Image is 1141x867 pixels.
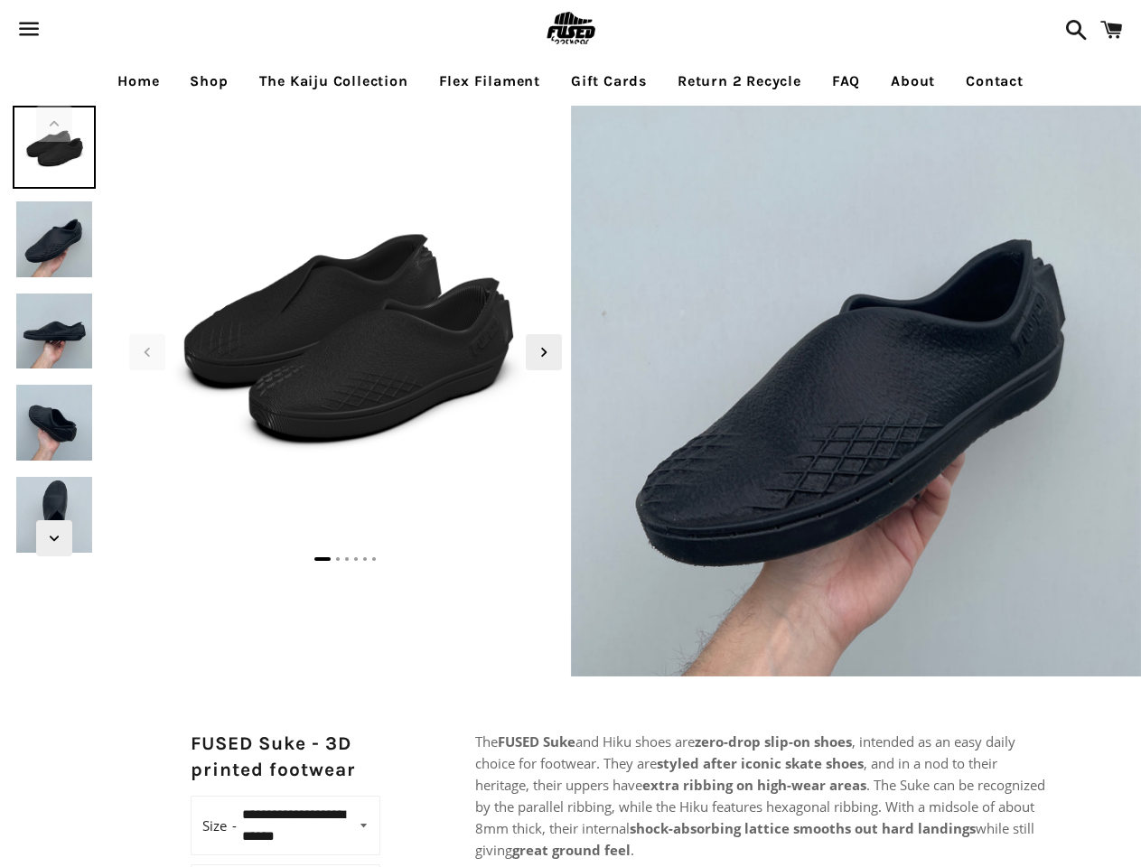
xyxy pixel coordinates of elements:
a: Flex Filament [426,59,554,104]
strong: FUSED Suke [498,732,575,750]
strong: zero-drop slip-on shoes [695,732,852,750]
strong: extra ribbing on high-wear areas [642,776,866,794]
span: Go to slide 2 [336,557,340,561]
p: The and Hiku shoes are , intended as an easy daily choice for footwear. They are , and in a nod t... [475,731,1046,861]
strong: styled after iconic skate shoes [657,754,864,772]
img: [3D printed Shoes] - lightweight custom 3dprinted shoes sneakers sandals fused footwear [13,290,96,373]
a: Shop [176,59,241,104]
img: [3D printed Shoes] - lightweight custom 3dprinted shoes sneakers sandals fused footwear [13,473,96,556]
label: Size [202,813,237,838]
strong: great ground feel [512,841,631,859]
img: [3D printed Shoes] - lightweight custom 3dprinted shoes sneakers sandals fused footwear [13,198,96,281]
span: Go to slide 3 [345,557,349,561]
div: Previous slide [129,334,165,370]
span: Go to slide 6 [372,557,376,561]
a: The Kaiju Collection [246,59,422,104]
a: Gift Cards [557,59,660,104]
div: Next slide [526,334,562,370]
a: Contact [952,59,1037,104]
span: Go to slide 4 [354,557,358,561]
strong: shock-absorbing lattice smooths out hard landings [630,819,976,837]
a: Return 2 Recycle [664,59,815,104]
span: Go to slide 5 [363,557,367,561]
img: [3D printed Shoes] - lightweight custom 3dprinted shoes sneakers sandals fused footwear [13,381,96,464]
a: About [877,59,949,104]
img: [3D printed Shoes] - lightweight custom 3dprinted shoes sneakers sandals fused footwear [13,106,96,189]
a: Home [104,59,173,104]
span: Go to slide 1 [314,557,331,561]
h2: FUSED Suke - 3D printed footwear [191,731,381,784]
a: FAQ [818,59,874,104]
